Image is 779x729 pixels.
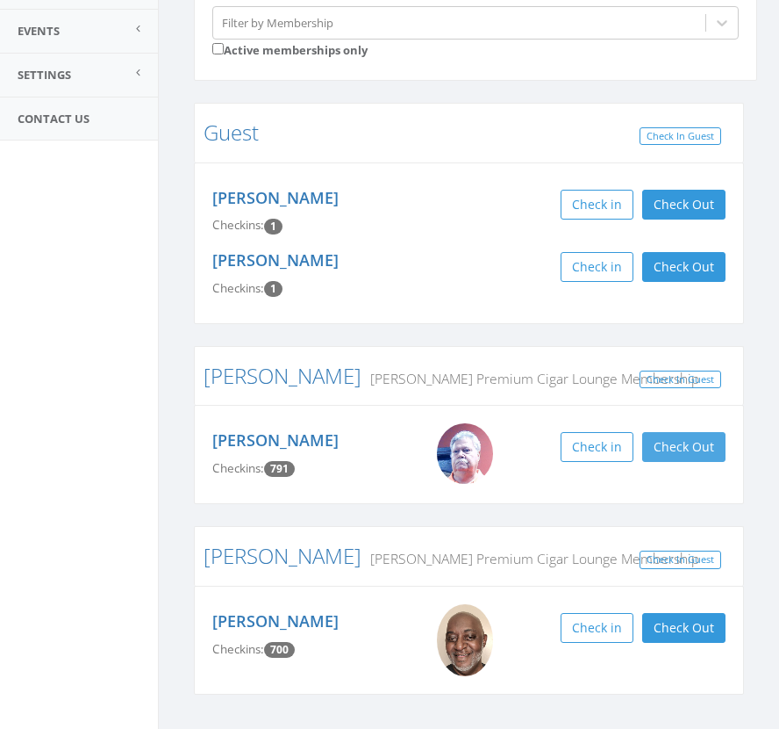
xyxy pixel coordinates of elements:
small: [PERSON_NAME] Premium Cigar Lounge Membership [361,369,699,388]
button: Check in [561,252,633,282]
span: Checkins: [212,280,264,296]
span: Settings [18,67,71,83]
a: [PERSON_NAME] [212,187,339,208]
span: Checkin count [264,461,295,477]
img: Big_Mike.jpg [437,423,493,483]
a: [PERSON_NAME] [204,541,361,570]
span: Checkin count [264,281,282,297]
button: Check Out [642,190,725,220]
span: Checkins: [212,460,264,476]
a: [PERSON_NAME] [212,429,339,451]
span: Checkins: [212,641,264,657]
button: Check Out [642,432,725,462]
a: [PERSON_NAME] [212,610,339,632]
span: Checkins: [212,217,264,233]
label: Active memberships only [212,40,368,59]
a: [PERSON_NAME] [204,361,361,390]
a: Check In Guest [640,551,721,569]
button: Check in [561,190,633,220]
div: Filter by Membership [222,14,333,31]
input: Active memberships only [212,43,224,54]
button: Check in [561,432,633,462]
span: Contact Us [18,111,89,126]
button: Check in [561,613,633,643]
span: Checkin count [264,219,282,235]
a: Guest [204,118,259,147]
img: Erroll_Reese.png [437,604,493,676]
a: Check In Guest [640,371,721,389]
a: Check In Guest [640,127,721,146]
a: [PERSON_NAME] [212,249,339,271]
button: Check Out [642,613,725,643]
span: Events [18,23,60,39]
button: Check Out [642,252,725,282]
span: Checkin count [264,642,295,658]
small: [PERSON_NAME] Premium Cigar Lounge Membership [361,549,699,568]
